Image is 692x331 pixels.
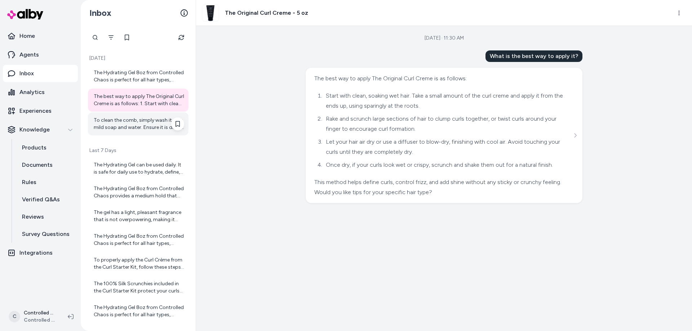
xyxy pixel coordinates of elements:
a: Analytics [3,84,78,101]
a: Survey Questions [15,225,78,243]
a: The Hydrating Gel can be used daily. It is safe for daily use to hydrate, define, and hold your c... [88,157,188,180]
a: The Hydrating Gel 8oz from Controlled Chaos is perfect for all hair types, including curly hair. ... [88,65,188,88]
div: The Hydrating Gel 8oz from Controlled Chaos is perfect for all hair types, including curly hair. ... [94,69,184,84]
p: Rules [22,178,36,187]
p: Last 7 Days [88,147,188,154]
p: [DATE] [88,55,188,62]
a: The gel has a light, pleasant fragrance that is not overpowering, making it suitable for sensitiv... [88,205,188,228]
button: Knowledge [3,121,78,138]
div: The Hydrating Gel 8oz from Controlled Chaos is perfect for all hair types, including curly hair. ... [94,233,184,247]
a: The Hydrating Gel 8oz from Controlled Chaos is perfect for all hair types, including curly hair. ... [88,228,188,251]
a: Experiences [3,102,78,120]
li: Let your hair air dry or use a diffuser to blow-dry, finishing with cool air. Avoid touching your... [324,137,572,157]
p: Verified Q&As [22,195,60,204]
a: The Hydrating Gel 8oz from Controlled Chaos is perfect for all hair types, including curly hair. ... [88,300,188,323]
p: Controlled Chaos Shopify [24,309,56,317]
p: Home [19,32,35,40]
a: Agents [3,46,78,63]
div: The Hydrating Gel 8oz from Controlled Chaos is perfect for all hair types, including curly hair. ... [94,304,184,318]
a: The Hydrating Gel 8oz from Controlled Chaos provides a medium hold that defines curls and locks i... [88,181,188,204]
p: Integrations [19,249,53,257]
li: Rake and scrunch large sections of hair to clump curls together, or twist curls around your finge... [324,114,572,134]
a: Rules [15,174,78,191]
a: Verified Q&As [15,191,78,208]
a: The best way to apply The Original Curl Creme is as follows: 1. Start with clean, soaking wet hai... [88,89,188,112]
div: The Hydrating Gel can be used daily. It is safe for daily use to hydrate, define, and hold your c... [94,161,184,176]
div: The best way to apply The Original Curl Creme is as follows: [314,73,572,84]
li: Once dry, if your curls look wet or crispy, scrunch and shake them out for a natural finish. [324,160,572,170]
h3: The Original Curl Creme - 5 oz [225,9,308,17]
div: [DATE] · 11:30 AM [425,35,464,42]
button: Refresh [174,30,188,45]
p: Experiences [19,107,52,115]
p: Inbox [19,69,34,78]
h2: Inbox [89,8,111,18]
div: The 100% Silk Scrunchies included in the Curl Starter Kit protect your curls by providing a smoot... [94,280,184,295]
a: Inbox [3,65,78,82]
div: This method helps define curls, control frizz, and add shine without any sticky or crunchy feelin... [314,177,572,197]
div: The Hydrating Gel 8oz from Controlled Chaos provides a medium hold that defines curls and locks i... [94,185,184,200]
a: Integrations [3,244,78,261]
span: Controlled Chaos [24,317,56,324]
a: Home [3,27,78,45]
a: To properly apply the Curl Crème from the Curl Starter Kit, follow these steps: 1. Start with cle... [88,252,188,275]
div: To clean the comb, simply wash it with mild soap and water. Ensure it is dried thoroughly before ... [94,117,184,131]
img: 5OzCurl_6a9bfac3-aabe-427f-8642-a1399a297fc0.webp [202,5,219,21]
li: Start with clean, soaking wet hair. Take a small amount of the curl creme and apply it from the e... [324,91,572,111]
a: The 100% Silk Scrunchies included in the Curl Starter Kit protect your curls by providing a smoot... [88,276,188,299]
button: See more [571,131,580,140]
div: To properly apply the Curl Crème from the Curl Starter Kit, follow these steps: 1. Start with cle... [94,256,184,271]
img: alby Logo [7,9,43,19]
p: Knowledge [19,125,50,134]
div: What is the best way to apply it? [485,50,582,62]
p: Analytics [19,88,45,97]
p: Survey Questions [22,230,70,238]
a: Documents [15,156,78,174]
p: Products [22,143,46,152]
div: The gel has a light, pleasant fragrance that is not overpowering, making it suitable for sensitiv... [94,209,184,223]
a: Products [15,139,78,156]
a: To clean the comb, simply wash it with mild soap and water. Ensure it is dried thoroughly before ... [88,112,188,135]
p: Agents [19,50,39,59]
button: Filter [104,30,118,45]
div: The best way to apply The Original Curl Creme is as follows: 1. Start with clean, soaking wet hai... [94,93,184,107]
p: Reviews [22,213,44,221]
button: CControlled Chaos ShopifyControlled Chaos [4,305,62,328]
p: Documents [22,161,53,169]
span: C [9,311,20,322]
a: Reviews [15,208,78,225]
